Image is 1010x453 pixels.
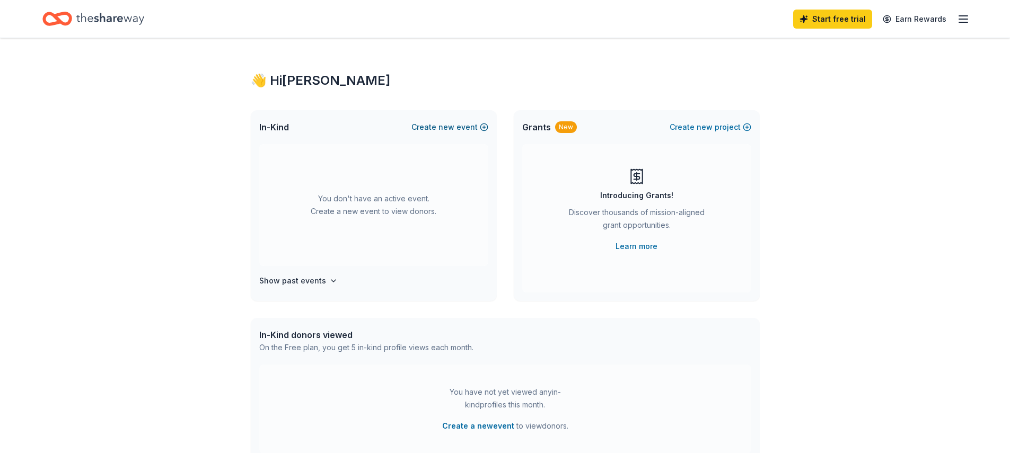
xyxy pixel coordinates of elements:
div: In-Kind donors viewed [259,328,473,341]
a: Learn more [616,240,657,253]
h4: Show past events [259,274,326,287]
a: Earn Rewards [876,10,953,29]
span: In-Kind [259,121,289,134]
div: Introducing Grants! [600,189,673,202]
a: Home [42,6,144,31]
div: You don't have an active event. Create a new event to view donors. [259,144,488,266]
span: Grants [522,121,551,134]
div: New [555,121,577,133]
div: 👋 Hi [PERSON_NAME] [251,72,760,89]
a: Start free trial [793,10,872,29]
button: Createnewproject [670,121,751,134]
button: Show past events [259,274,338,287]
div: On the Free plan, you get 5 in-kind profile views each month. [259,341,473,354]
span: to view donors . [442,420,568,432]
div: You have not yet viewed any in-kind profiles this month. [439,386,572,411]
span: new [697,121,713,134]
button: Createnewevent [411,121,488,134]
button: Create a newevent [442,420,514,432]
span: new [438,121,454,134]
div: Discover thousands of mission-aligned grant opportunities. [565,206,709,236]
